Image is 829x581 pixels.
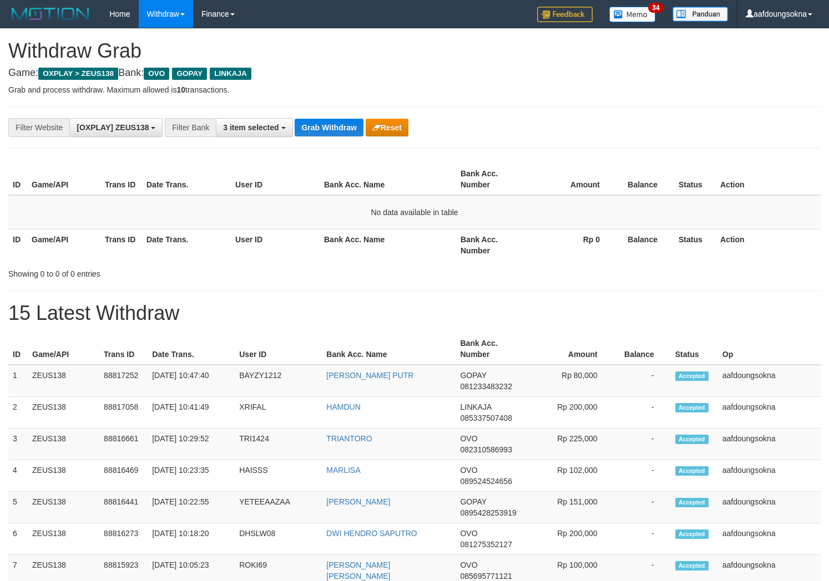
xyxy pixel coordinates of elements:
[674,229,716,261] th: Status
[28,429,99,460] td: ZEUS138
[99,429,148,460] td: 88816661
[529,460,614,492] td: Rp 102,000
[614,397,671,429] td: -
[675,466,709,476] span: Accepted
[460,382,512,391] span: Copy 081233483232 to clipboard
[460,402,491,411] span: LINKAJA
[460,497,486,506] span: GOPAY
[529,229,616,261] th: Rp 0
[675,498,709,507] span: Accepted
[8,40,821,62] h1: Withdraw Grab
[616,164,674,195] th: Balance
[235,523,322,555] td: DHSLW08
[529,164,616,195] th: Amount
[8,460,28,492] td: 4
[77,123,149,132] span: [OXPLAY] ZEUS138
[456,164,529,195] th: Bank Acc. Number
[366,119,408,136] button: Reset
[148,333,235,365] th: Date Trans.
[8,229,27,261] th: ID
[320,229,456,261] th: Bank Acc. Name
[671,333,718,365] th: Status
[460,434,477,443] span: OVO
[529,492,614,523] td: Rp 151,000
[148,429,235,460] td: [DATE] 10:29:52
[460,477,512,486] span: Copy 089524524656 to clipboard
[148,492,235,523] td: [DATE] 10:22:55
[231,164,320,195] th: User ID
[529,429,614,460] td: Rp 225,000
[537,7,593,22] img: Feedback.jpg
[148,365,235,397] td: [DATE] 10:47:40
[142,229,231,261] th: Date Trans.
[235,429,322,460] td: TRI1424
[675,371,709,381] span: Accepted
[460,466,477,475] span: OVO
[456,229,529,261] th: Bank Acc. Number
[235,397,322,429] td: XRIFAL
[326,402,360,411] a: HAMDUN
[609,7,656,22] img: Button%20Memo.svg
[176,85,185,94] strong: 10
[99,523,148,555] td: 88816273
[28,333,99,365] th: Game/API
[529,397,614,429] td: Rp 200,000
[718,429,821,460] td: aafdoungsokna
[235,365,322,397] td: BAYZY1212
[460,560,477,569] span: OVO
[675,529,709,539] span: Accepted
[8,164,27,195] th: ID
[28,523,99,555] td: ZEUS138
[235,333,322,365] th: User ID
[614,429,671,460] td: -
[28,365,99,397] td: ZEUS138
[614,333,671,365] th: Balance
[210,68,251,80] span: LINKAJA
[27,164,100,195] th: Game/API
[148,397,235,429] td: [DATE] 10:41:49
[614,365,671,397] td: -
[673,7,728,22] img: panduan.png
[716,164,821,195] th: Action
[216,118,292,137] button: 3 item selected
[460,529,477,538] span: OVO
[172,68,207,80] span: GOPAY
[326,466,360,475] a: MARLISA
[144,68,169,80] span: OVO
[8,302,821,324] h1: 15 Latest Withdraw
[8,195,821,230] td: No data available in table
[456,333,528,365] th: Bank Acc. Number
[99,365,148,397] td: 88817252
[460,414,512,422] span: Copy 085337507408 to clipboard
[674,164,716,195] th: Status
[235,492,322,523] td: YETEEAAZAA
[460,445,512,454] span: Copy 082310586993 to clipboard
[8,492,28,523] td: 5
[718,365,821,397] td: aafdoungsokna
[28,397,99,429] td: ZEUS138
[235,460,322,492] td: HAISSS
[718,397,821,429] td: aafdoungsokna
[614,460,671,492] td: -
[460,371,486,380] span: GOPAY
[99,492,148,523] td: 88816441
[99,460,148,492] td: 88816469
[99,397,148,429] td: 88817058
[718,492,821,523] td: aafdoungsokna
[648,3,663,13] span: 34
[460,572,512,580] span: Copy 085695771121 to clipboard
[223,123,279,132] span: 3 item selected
[8,84,821,95] p: Grab and process withdraw. Maximum allowed is transactions.
[100,229,142,261] th: Trans ID
[326,434,372,443] a: TRIANTORO
[8,365,28,397] td: 1
[616,229,674,261] th: Balance
[8,118,69,137] div: Filter Website
[675,561,709,570] span: Accepted
[326,371,413,380] a: [PERSON_NAME] PUTR
[326,497,390,506] a: [PERSON_NAME]
[320,164,456,195] th: Bank Acc. Name
[529,333,614,365] th: Amount
[8,523,28,555] td: 6
[718,523,821,555] td: aafdoungsokna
